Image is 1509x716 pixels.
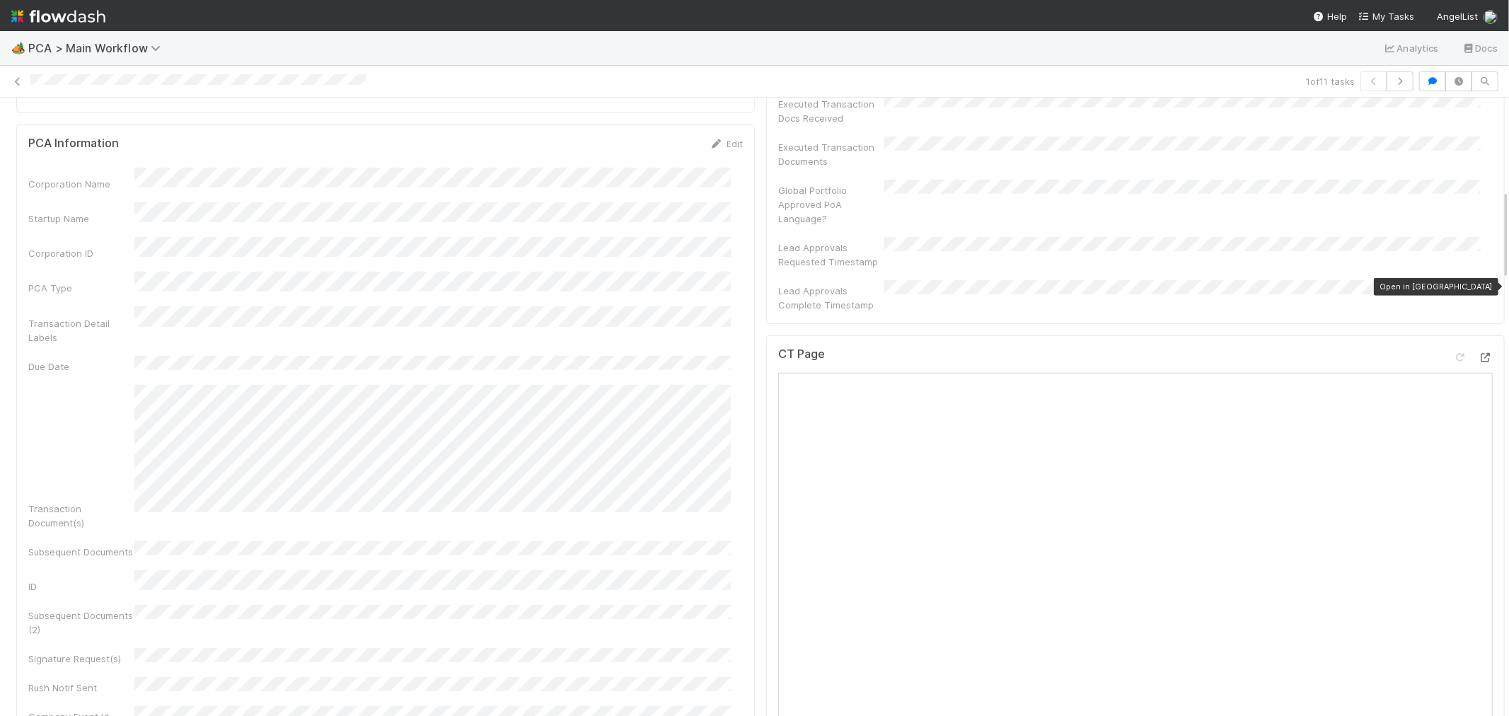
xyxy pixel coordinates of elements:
[1437,11,1478,22] span: AngelList
[1306,74,1355,88] span: 1 of 11 tasks
[1358,11,1414,22] span: My Tasks
[28,608,134,637] div: Subsequent Documents (2)
[778,183,884,226] div: Global Portfolio Approved PoA Language?
[28,41,168,55] span: PCA > Main Workflow
[28,681,134,695] div: Rush Notif Sent
[710,138,743,149] a: Edit
[28,545,134,559] div: Subsequent Documents
[28,652,134,666] div: Signature Request(s)
[1383,40,1439,57] a: Analytics
[778,347,825,362] h5: CT Page
[28,212,134,226] div: Startup Name
[28,579,134,594] div: ID
[28,137,119,151] h5: PCA Information
[1313,9,1347,23] div: Help
[11,42,25,54] span: 🏕️
[28,316,134,345] div: Transaction Detail Labels
[28,177,134,191] div: Corporation Name
[28,281,134,295] div: PCA Type
[28,246,134,260] div: Corporation ID
[1484,10,1498,24] img: avatar_cbf6e7c1-1692-464b-bc1b-b8582b2cbdce.png
[778,140,884,168] div: Executed Transaction Documents
[778,241,884,269] div: Lead Approvals Requested Timestamp
[1358,9,1414,23] a: My Tasks
[11,4,105,28] img: logo-inverted-e16ddd16eac7371096b0.svg
[778,284,884,312] div: Lead Approvals Complete Timestamp
[778,97,884,125] div: Executed Transaction Docs Received
[28,359,134,374] div: Due Date
[28,502,134,530] div: Transaction Document(s)
[1462,40,1498,57] a: Docs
